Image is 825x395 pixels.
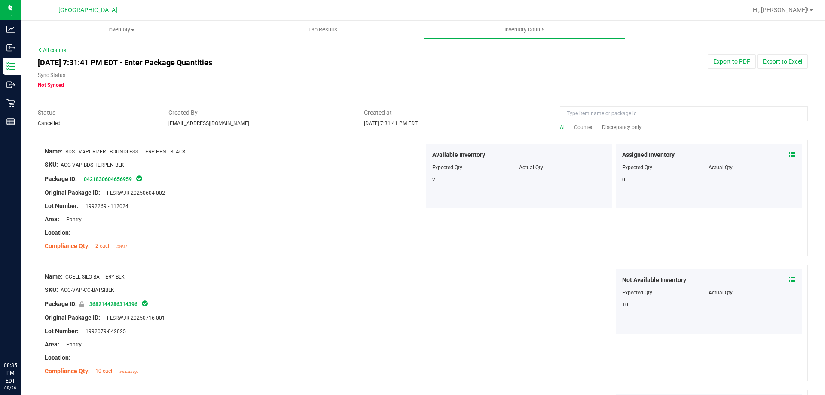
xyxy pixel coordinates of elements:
a: 3682144286314396 [89,301,137,307]
span: Package ID: [45,175,77,182]
inline-svg: Inventory [6,62,15,70]
a: Discrepancy only [600,124,642,130]
span: 2 each [95,243,111,249]
span: Compliance Qty: [45,367,90,374]
div: Actual Qty [709,289,795,297]
span: Not Synced [38,82,64,88]
span: Inventory Counts [493,26,556,34]
span: [EMAIL_ADDRESS][DOMAIN_NAME] [168,120,249,126]
span: BDS - VAPORIZER - BOUNDLESS - TERP PEN - BLACK [65,149,186,155]
span: In Sync [135,174,143,183]
span: Not Available Inventory [622,276,686,285]
span: [DATE] 7:31:41 PM EDT [364,120,418,126]
a: Inventory Counts [424,21,625,39]
span: | [597,124,599,130]
span: SKU: [45,161,58,168]
span: ACC-VAP-BDS-TERPEN-BLK [61,162,124,168]
span: FLSRWJR-20250604-002 [103,190,165,196]
a: 0421830604656959 [84,176,132,182]
a: All [560,124,569,130]
span: 1992079-042025 [81,328,126,334]
span: Hi, [PERSON_NAME]! [753,6,809,13]
span: | [569,124,571,130]
span: Assigned Inventory [622,150,675,159]
span: 10 each [95,368,114,374]
span: Pantry [62,217,82,223]
span: Name: [45,273,63,280]
span: -- [73,355,80,361]
span: Lot Number: [45,202,79,209]
span: Location: [45,229,70,236]
span: Actual Qty [519,165,543,171]
inline-svg: Outbound [6,80,15,89]
span: [DATE] [116,245,126,248]
div: Actual Qty [709,164,795,171]
div: 0 [622,176,709,184]
span: Discrepancy only [602,124,642,130]
div: Expected Qty [622,289,709,297]
h4: [DATE] 7:31:41 PM EDT - Enter Package Quantities [38,58,482,67]
span: Inventory [21,26,222,34]
span: -- [73,230,80,236]
iframe: Resource center [9,326,34,352]
span: CCELL SILO BATTERY BLK [65,274,125,280]
div: 10 [622,301,709,309]
button: Export to Excel [757,54,808,69]
span: 1992269 - 112024 [81,203,128,209]
div: Expected Qty [622,164,709,171]
iframe: Resource center unread badge [25,325,36,335]
span: Cancelled [38,120,61,126]
a: All counts [38,47,66,53]
span: SKU: [45,286,58,293]
span: Status [38,108,156,117]
span: Compliance Qty: [45,242,90,249]
inline-svg: Reports [6,117,15,126]
span: Name: [45,148,63,155]
span: ACC-VAP-CC-BATSIBLK [61,287,114,293]
span: In Sync [141,299,149,308]
span: Created at [364,108,547,117]
span: Pantry [62,342,82,348]
a: Lab Results [222,21,424,39]
span: Area: [45,341,59,348]
span: FLSRWJR-20250716-001 [103,315,165,321]
span: Original Package ID: [45,189,100,196]
inline-svg: Analytics [6,25,15,34]
span: a month ago [119,370,138,374]
span: Lot Number: [45,328,79,334]
span: Counted [574,124,594,130]
a: Inventory [21,21,222,39]
inline-svg: Inbound [6,43,15,52]
p: 08/26 [4,385,17,391]
span: 2 [432,177,435,183]
span: Available Inventory [432,150,485,159]
span: Original Package ID: [45,314,100,321]
span: [GEOGRAPHIC_DATA] [58,6,117,14]
input: Type item name or package id [560,106,808,121]
label: Sync Status [38,71,65,79]
p: 08:35 PM EDT [4,361,17,385]
span: Expected Qty [432,165,462,171]
span: Lab Results [297,26,349,34]
button: Export to PDF [708,54,756,69]
span: Created By [168,108,351,117]
inline-svg: Retail [6,99,15,107]
span: Package ID: [45,300,77,307]
span: Area: [45,216,59,223]
span: All [560,124,566,130]
a: Counted [572,124,597,130]
span: Location: [45,354,70,361]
